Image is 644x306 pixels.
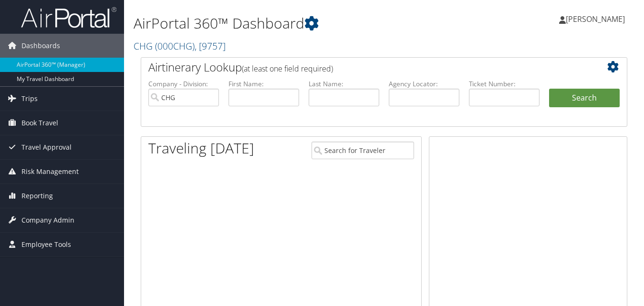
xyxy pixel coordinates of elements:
[309,79,379,89] label: Last Name:
[134,40,226,52] a: CHG
[134,13,467,33] h1: AirPortal 360™ Dashboard
[21,111,58,135] span: Book Travel
[229,79,299,89] label: First Name:
[21,208,74,232] span: Company Admin
[195,40,226,52] span: , [ 9757 ]
[566,14,625,24] span: [PERSON_NAME]
[21,135,72,159] span: Travel Approval
[148,59,579,75] h2: Airtinerary Lookup
[148,79,219,89] label: Company - Division:
[549,89,620,108] button: Search
[312,142,414,159] input: Search for Traveler
[21,87,38,111] span: Trips
[21,34,60,58] span: Dashboards
[469,79,540,89] label: Ticket Number:
[21,160,79,184] span: Risk Management
[21,184,53,208] span: Reporting
[21,6,116,29] img: airportal-logo.png
[21,233,71,256] span: Employee Tools
[242,63,333,74] span: (at least one field required)
[559,5,634,33] a: [PERSON_NAME]
[148,138,254,158] h1: Traveling [DATE]
[389,79,459,89] label: Agency Locator:
[155,40,195,52] span: ( 000CHG )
